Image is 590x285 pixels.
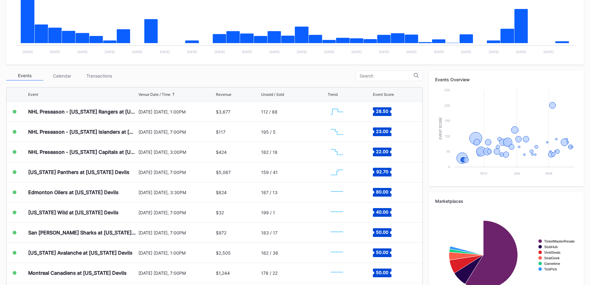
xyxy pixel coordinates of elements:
[138,149,215,155] div: [DATE] [DATE], 3:00PM
[406,50,417,54] text: [DATE]
[480,171,487,175] text: Nov
[376,169,388,174] text: 92.70
[138,109,215,114] div: [DATE] [DATE], 1:00PM
[216,129,225,135] div: $117
[379,50,389,54] text: [DATE]
[376,229,388,235] text: 50.00
[448,165,450,169] text: 0
[77,50,88,54] text: [DATE]
[261,190,278,195] div: 187 / 13
[261,270,278,276] div: 178 / 22
[328,92,338,97] div: Trend
[215,50,225,54] text: [DATE]
[269,50,280,54] text: [DATE]
[28,149,137,155] div: NHL Preseason - [US_STATE] Capitals at [US_STATE] Devils (Split Squad)
[23,50,33,54] text: [DATE]
[28,169,129,175] div: [US_STATE] Panthers at [US_STATE] Devils
[376,189,388,194] text: 80.00
[544,239,575,243] text: TicketMasterResale
[261,92,284,97] div: Unsold / Sold
[435,77,578,82] div: Events Overview
[216,170,231,175] div: $5,067
[216,109,230,114] div: $3,677
[138,250,215,256] div: [DATE] [DATE], 1:00PM
[545,171,553,175] text: Mar
[261,250,278,256] div: 162 / 38
[138,190,215,195] div: [DATE] [DATE], 3:30PM
[105,50,115,54] text: [DATE]
[444,104,450,107] text: 200
[50,50,60,54] text: [DATE]
[328,265,346,281] svg: Chart title
[516,50,526,54] text: [DATE]
[216,230,226,235] div: $972
[376,250,388,255] text: 50.00
[297,50,307,54] text: [DATE]
[435,87,578,180] svg: Chart title
[544,251,561,254] text: VividSeats
[216,149,227,155] div: $424
[187,50,197,54] text: [DATE]
[43,71,81,81] div: Calendar
[328,185,346,200] svg: Chart title
[434,50,444,54] text: [DATE]
[261,210,275,215] div: 199 / 1
[28,109,137,115] div: NHL Preseason - [US_STATE] Rangers at [US_STATE] Devils
[138,230,215,235] div: [DATE] [DATE], 7:00PM
[216,92,231,97] div: Revenue
[28,250,133,256] div: [US_STATE] Avalanche at [US_STATE] Devils
[444,88,450,92] text: 250
[360,73,414,78] input: Search
[373,92,394,97] div: Event Score
[132,50,142,54] text: [DATE]
[28,129,137,135] div: NHL Preseason - [US_STATE] Islanders at [US_STATE] Devils
[242,50,252,54] text: [DATE]
[261,230,278,235] div: 183 / 17
[216,190,227,195] div: $824
[514,171,520,175] text: Jan
[28,270,127,276] div: Montreal Canadiens at [US_STATE] Devils
[216,270,230,276] div: $1,244
[544,267,557,271] text: TickPick
[6,71,43,81] div: Events
[544,245,558,249] text: StubHub
[435,198,578,204] div: Marketplaces
[216,210,224,215] div: $32
[28,209,119,216] div: [US_STATE] Wild at [US_STATE] Devils
[138,92,170,97] div: Venue Date / Time
[216,250,231,256] div: $2,505
[261,149,278,155] div: 182 / 18
[376,209,388,215] text: 40.00
[261,170,278,175] div: 159 / 41
[81,71,118,81] div: Transactions
[439,117,442,140] text: Event Score
[138,129,215,135] div: [DATE] [DATE], 7:00PM
[328,124,346,140] svg: Chart title
[160,50,170,54] text: [DATE]
[28,92,38,97] div: Event
[376,270,388,275] text: 50.00
[138,210,215,215] div: [DATE] [DATE], 7:00PM
[376,109,388,114] text: 28.50
[138,170,215,175] div: [DATE] [DATE], 7:00PM
[446,149,450,153] text: 50
[544,262,560,265] text: Gametime
[328,164,346,180] svg: Chart title
[328,245,346,261] svg: Chart title
[544,256,560,260] text: SeatGeek
[328,104,346,119] svg: Chart title
[489,50,499,54] text: [DATE]
[461,50,471,54] text: [DATE]
[28,229,137,236] div: San [PERSON_NAME] Sharks at [US_STATE] Devils
[28,189,119,195] div: Edmonton Oilers at [US_STATE] Devils
[328,225,346,240] svg: Chart title
[445,119,450,122] text: 150
[324,50,334,54] text: [DATE]
[138,270,215,276] div: [DATE] [DATE], 7:00PM
[376,129,388,134] text: 23.00
[544,50,554,54] text: [DATE]
[376,149,388,154] text: 22.00
[328,205,346,220] svg: Chart title
[261,109,278,114] div: 112 / 88
[352,50,362,54] text: [DATE]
